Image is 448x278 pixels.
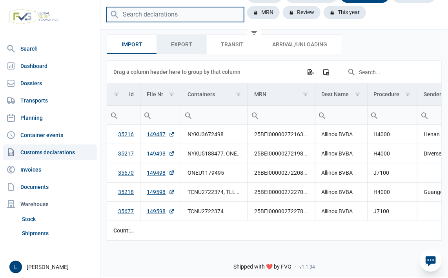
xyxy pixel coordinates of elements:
a: Shipments [19,226,97,240]
div: This year [324,6,366,19]
td: Column MRN [248,83,315,106]
span: Shipped with ❤️ by FVG [233,263,291,271]
td: Filter cell [181,106,248,125]
a: 149598 [147,188,175,196]
a: Search [3,41,97,57]
td: 25BEI0000027216380 [248,125,315,144]
span: TCNU2722374 [188,208,224,214]
span: v1.1.34 [299,264,315,270]
td: 25BEI0000027227895 [248,202,315,221]
div: Search box [315,106,330,124]
a: Container events [3,127,97,143]
div: MRN [247,6,280,19]
input: Filter cell [368,106,417,124]
div: Search box [248,106,262,124]
div: Id [129,91,134,97]
span: - [295,263,296,271]
a: 149498 [147,169,175,177]
div: Containers [188,91,215,97]
div: Export all data to Excel [303,65,317,79]
div: Search box [417,106,432,124]
span: Show filter options for column 'File Nr' [169,91,175,97]
td: Column File Nr [140,83,181,106]
a: Customs declarations [3,144,97,160]
a: Dossiers [3,75,97,91]
a: Dashboard [3,58,97,74]
div: File Nr [147,91,163,97]
div: MRN [254,91,266,97]
td: Allinox BVBA [315,183,367,202]
div: Data grid with 5 rows and 10 columns [107,61,441,240]
td: Filter cell [367,106,417,125]
input: Search in the data grid [341,62,435,81]
div: [PERSON_NAME] [9,261,95,273]
a: 35217 [118,150,134,157]
button: L [9,261,22,273]
div: Id Count: 5 [113,227,134,234]
td: Column Dest Name [315,83,367,106]
div: Warehouse [3,196,97,212]
td: J7100 [367,163,417,183]
td: 25BEI0000027219870 [248,144,315,163]
div: Search box [107,106,121,124]
a: Stock [19,212,97,226]
td: J7100 [367,202,417,221]
input: Filter cell [248,106,315,124]
td: Column Id [107,83,140,106]
td: Allinox BVBA [315,163,367,183]
span: NYKU5188477, ONEU1179495 [188,150,262,157]
div: Search box [181,106,195,124]
div: Review [283,6,321,19]
div: Search box [368,106,382,124]
td: H4000 [367,144,417,163]
span: TCNU2722374, TLLU5635269 [188,189,261,195]
div: Search box [140,106,155,124]
div: Dest Name [322,91,349,97]
td: Filter cell [140,106,181,125]
td: 25BEI0000027220885 [248,163,315,183]
span: Show filter options for column 'Procedure' [405,91,411,97]
span: Import [122,40,142,49]
td: Column Procedure [367,83,417,106]
a: 149498 [147,150,175,157]
a: 35216 [118,131,134,137]
span: Show filter options for column 'Containers' [235,91,241,97]
a: Invoices [3,162,97,177]
a: 149598 [147,207,175,215]
div: Drag a column header here to group by that column [113,66,240,78]
div: Column Chooser [319,65,333,79]
td: Allinox BVBA [315,144,367,163]
input: Filter cell [181,106,248,124]
span: Show filter options for column 'Dest Name' [355,91,361,97]
input: Search declarations [107,7,244,22]
td: Allinox BVBA [315,202,367,221]
td: Filter cell [248,106,315,125]
div: Data grid toolbar [113,61,435,83]
td: Filter cell [107,106,140,125]
div: filter [247,26,261,40]
input: Filter cell [315,106,367,124]
a: 35677 [118,208,134,214]
td: 25BEI0000027227092 [248,183,315,202]
input: Filter cell [107,106,140,124]
input: Filter cell [140,106,181,124]
span: Show filter options for column 'MRN' [303,91,309,97]
a: 35670 [118,170,134,176]
td: Filter cell [315,106,367,125]
span: ONEU1179495 [188,170,224,176]
a: 149487 [147,130,175,138]
span: Export [171,40,192,49]
td: H4000 [367,183,417,202]
td: Column Containers [181,83,248,106]
td: Allinox BVBA [315,125,367,144]
a: Planning [3,110,97,126]
a: Transports [3,93,97,108]
div: Procedure [374,91,400,97]
span: Show filter options for column 'Id' [113,91,119,97]
span: Arrival/Unloading [272,40,327,49]
a: Documents [3,179,97,195]
img: FVG - Global freight forwarding [6,6,62,27]
td: H4000 [367,125,417,144]
span: NYKU3672498 [188,131,224,137]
